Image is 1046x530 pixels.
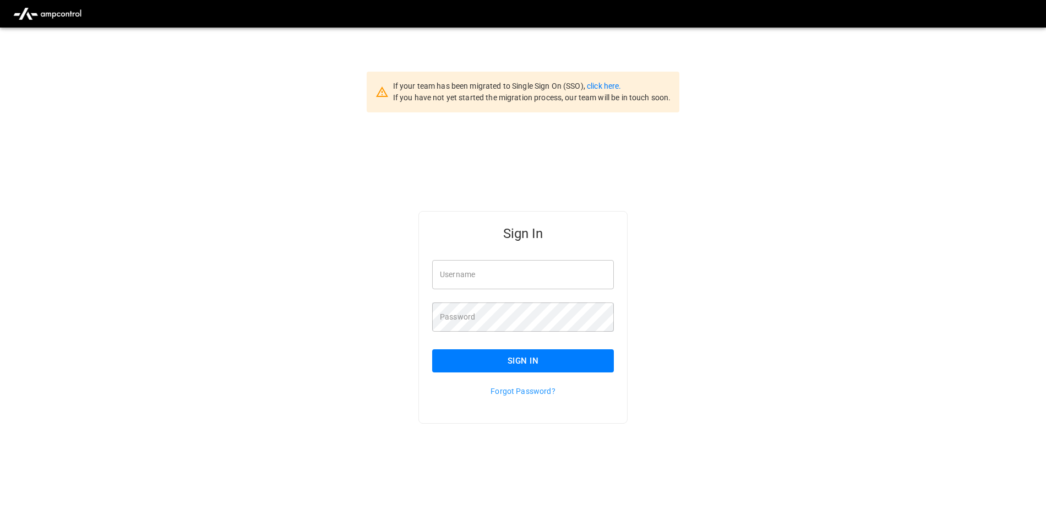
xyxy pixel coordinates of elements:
[393,82,587,90] span: If your team has been migrated to Single Sign On (SSO),
[432,225,614,242] h5: Sign In
[432,386,614,397] p: Forgot Password?
[587,82,621,90] a: click here.
[432,349,614,372] button: Sign In
[393,93,671,102] span: If you have not yet started the migration process, our team will be in touch soon.
[9,3,86,24] img: ampcontrol.io logo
